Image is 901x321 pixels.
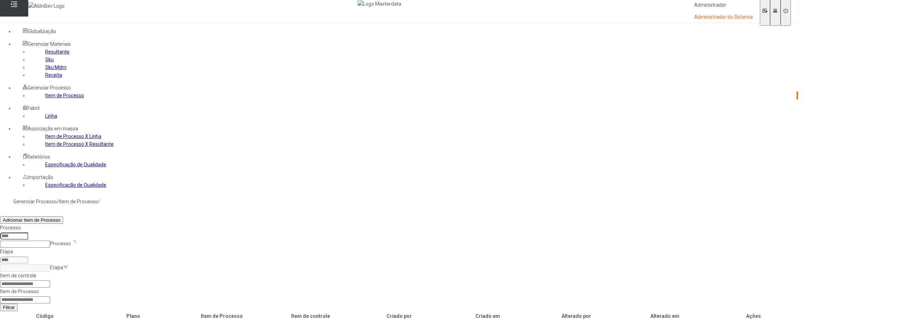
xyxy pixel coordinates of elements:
a: Receita [45,72,62,78]
a: Gerenciar Processo [13,199,57,204]
th: Criado por [355,312,443,320]
span: Filtrar [3,305,15,310]
a: Item de Processo X Linha [45,134,101,139]
th: Plano [89,312,177,320]
span: Gerenciar Materiais [28,41,71,47]
th: Item de controle [266,312,354,320]
th: Ações [709,312,797,320]
img: AbInBev Logo [28,2,65,10]
span: Gerenciar Processo [28,85,71,91]
a: Item de Processo [45,93,84,98]
a: Resultante [45,49,70,55]
th: Item de Processo [178,312,266,320]
nz-breadcrumb-separator: / [57,199,59,204]
a: Especificação de Qualidade [45,182,106,188]
a: Sku [45,57,54,62]
p: Administrador [694,2,753,9]
span: Fabril [28,105,40,111]
a: Sku Mdm [45,64,66,70]
span: Globalização [28,29,56,34]
a: Item de Processo [59,199,98,204]
a: Linha [45,113,57,119]
span: Relatórios [28,154,50,160]
nz-select-placeholder: Processo [50,241,71,246]
span: Importação [28,174,53,180]
p: Administrador do Sistema [694,14,753,21]
th: Código [1,312,89,320]
th: Alterado em [621,312,709,320]
nz-select-placeholder: Etapa [50,265,63,270]
a: Especificação de Qualidade [45,162,106,167]
nz-breadcrumb-separator: / [98,199,100,204]
a: Item de Processo X Resultante [45,141,114,147]
span: Adicionar Item de Processo [3,217,60,223]
span: Associação em massa [28,126,78,131]
th: Criado em [444,312,531,320]
th: Alterado por [532,312,620,320]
